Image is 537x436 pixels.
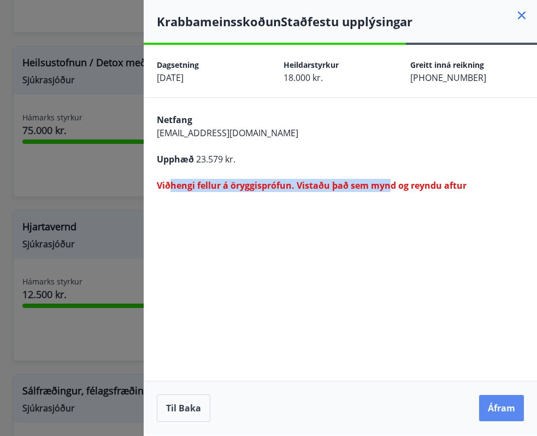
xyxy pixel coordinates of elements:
[410,72,486,84] span: [PHONE_NUMBER]
[196,153,235,165] span: 23.579 kr.
[157,60,199,70] span: Dagsetning
[157,13,537,30] h4: Krabbameinsskoðun Staðfestu upplýsingar
[479,395,524,421] button: Áfram
[284,72,323,84] span: 18.000 kr.
[157,127,298,139] span: [EMAIL_ADDRESS][DOMAIN_NAME]
[157,114,192,126] span: Netfang
[157,394,210,422] button: Til baka
[410,60,484,70] span: Greitt inná reikning
[284,60,339,70] span: Heildarstyrkur
[157,72,184,84] span: [DATE]
[157,153,194,165] span: Upphæð
[157,179,467,191] span: Viðhengi fellur á öryggisprófun. Vistaðu það sem mynd og reyndu aftur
